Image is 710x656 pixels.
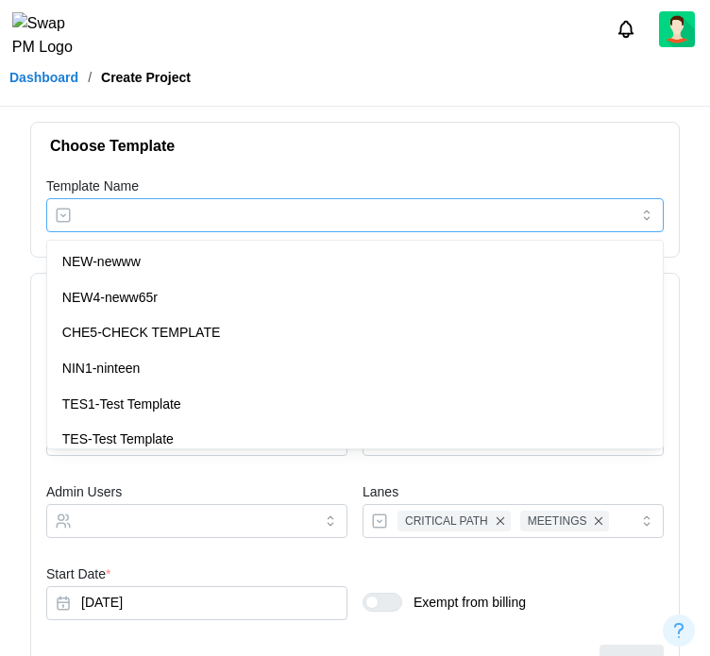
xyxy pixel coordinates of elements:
button: Sep 9, 2025 [46,586,347,620]
div: / [88,71,92,84]
span: Exempt from billing [402,593,526,612]
span: CRITICAL PATH [405,513,488,530]
img: 2Q== [659,11,695,47]
a: Zulqarnain Khalil [659,11,695,47]
label: Lanes [363,482,398,503]
div: TES1-Test Template [51,387,659,423]
span: MEETINGS [528,513,587,530]
button: Choose Template [31,123,679,170]
a: Dashboard [9,71,78,84]
button: Notifications [610,13,642,45]
div: NIN1-ninteen [51,351,659,387]
button: Project Details [31,274,679,321]
div: Choose Template [31,170,679,257]
div: Create Project [101,71,191,84]
div: CHE5-CHECK TEMPLATE [51,315,659,351]
div: NEW-newww [51,244,659,280]
div: TES-Test Template [51,422,659,458]
label: Admin Users [46,482,122,503]
div: NEW4-neww65r [51,280,659,316]
label: Template Name [46,177,139,197]
span: Choose Template [50,123,645,170]
img: Swap PM Logo [12,12,89,59]
label: Start Date [46,564,110,585]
